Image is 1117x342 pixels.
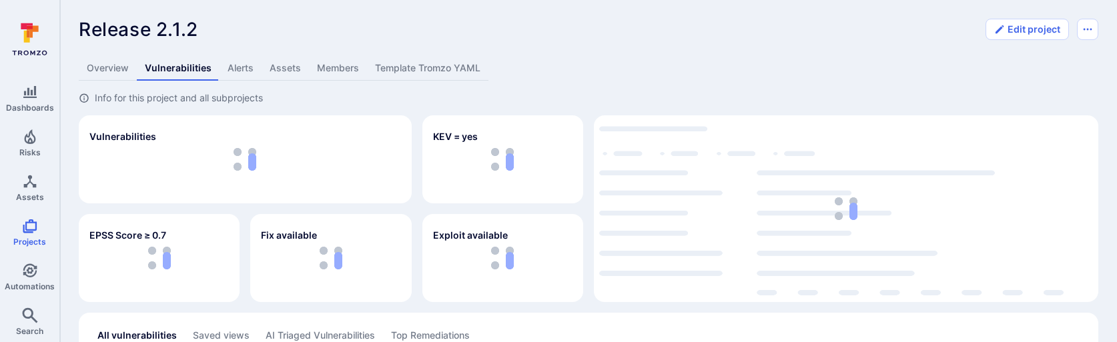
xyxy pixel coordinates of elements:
a: Template Tromzo YAML [367,56,488,81]
a: Overview [79,56,137,81]
div: All vulnerabilities [97,329,177,342]
h2: Exploit available [433,229,508,242]
h2: KEV = yes [433,130,478,143]
div: Vulnerabilities [79,115,412,203]
span: Risks [19,147,41,157]
span: Release 2.1.2 [79,18,198,41]
h2: Fix available [261,229,317,242]
h2: EPSS Score ≥ 0.7 [89,229,166,242]
span: Assets [16,192,44,202]
div: Saved views [193,329,250,342]
span: Dashboards [6,103,54,113]
div: Top Remediations [391,329,470,342]
span: Vulnerabilities [89,130,156,143]
div: Project tabs [79,56,1098,81]
div: loading spinner [599,121,1093,297]
div: Top integrations by vulnerabilities [594,115,1098,302]
span: Automations [5,281,55,291]
button: Edit project [986,19,1069,40]
a: Assets [262,56,309,81]
a: Alerts [220,56,262,81]
a: Vulnerabilities [137,56,220,81]
span: Search [16,326,43,336]
img: Loading... [835,197,857,220]
div: AI Triaged Vulnerabilities [266,329,375,342]
span: Projects [13,237,46,247]
span: Info for this project and all subprojects [95,91,263,105]
a: Members [309,56,367,81]
button: Options menu [1077,19,1098,40]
